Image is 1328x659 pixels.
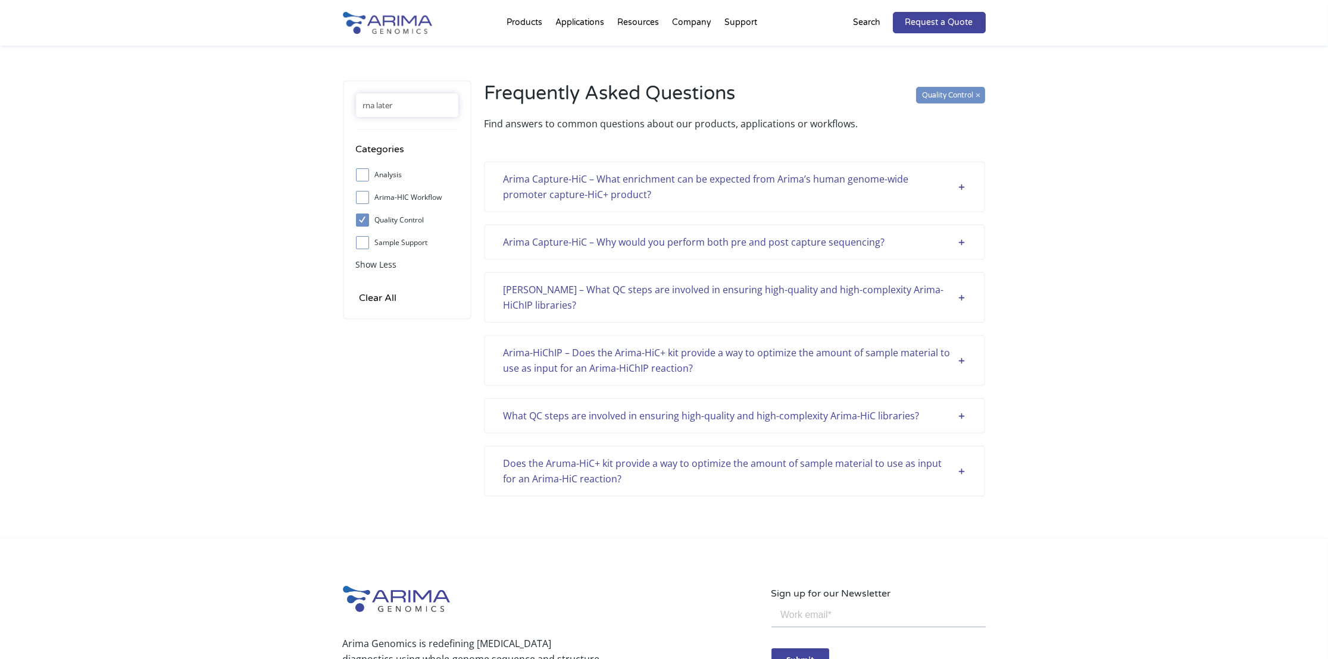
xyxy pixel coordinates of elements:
[484,80,985,116] h2: Frequently Asked Questions
[356,234,458,252] label: Sample Support
[854,15,881,30] p: Search
[893,12,986,33] a: Request a Quote
[343,12,432,34] img: Arima-Genomics-logo
[503,345,966,376] div: Arima-HiChIP – Does the Arima-HiC+ kit provide a way to optimize the amount of sample material to...
[356,211,458,229] label: Quality Control
[916,87,985,103] input: Quality Control
[503,234,966,250] div: Arima Capture-HiC – Why would you perform both pre and post capture sequencing?
[503,171,966,202] div: Arima Capture-HiC – What enrichment can be expected from Arima’s human genome-wide promoter captu...
[356,142,458,166] h4: Categories
[503,456,966,487] div: Does the Aruma-HiC+ kit provide a way to optimize the amount of sample material to use as input f...
[771,586,986,601] p: Sign up for our Newsletter
[356,290,401,306] input: Clear All
[356,259,397,270] span: Show Less
[356,93,458,117] input: Search
[343,586,450,612] img: Arima-Genomics-logo
[503,408,966,423] div: What QC steps are involved in ensuring high-quality and high-complexity Arima-HiC libraries?
[484,116,985,131] p: Find answers to common questions about our products, applications or workflows.
[503,282,966,313] div: [PERSON_NAME] – What QC steps are involved in ensuring high-quality and high-complexity Arima-HiC...
[356,189,458,206] label: Arima-HIC Workflow
[356,166,458,184] label: Analysis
